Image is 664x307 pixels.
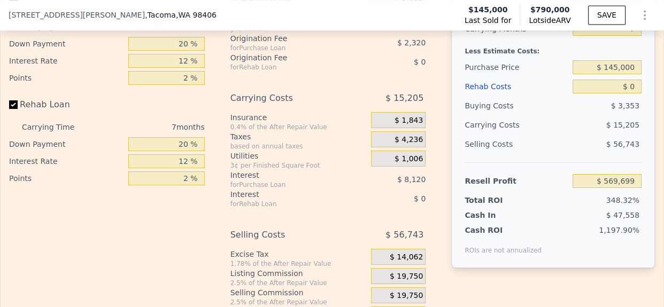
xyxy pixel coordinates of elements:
div: Resell Profit [465,171,568,191]
span: Last Sold for [465,15,512,26]
div: Down Payment [9,136,124,153]
button: Show Options [634,4,655,26]
span: $ 19,750 [390,272,423,281]
span: $ 8,120 [397,175,426,184]
div: 3¢ per Finished Square Foot [230,161,367,170]
span: $145,000 [468,4,508,15]
div: 7 months [93,119,205,136]
span: $ 15,205 [385,89,423,108]
span: 1,197.90% [599,226,639,234]
div: for Rehab Loan [230,63,345,72]
span: $ 0 [414,194,426,203]
div: Carrying Costs [230,89,345,108]
span: $ 4,236 [395,135,423,145]
div: Insurance [230,112,367,123]
div: Selling Costs [230,225,345,245]
div: ROIs are not annualized [465,235,542,255]
div: Cash ROI [465,225,542,235]
span: [STREET_ADDRESS][PERSON_NAME] [9,10,145,20]
div: Less Estimate Costs: [465,38,642,58]
div: Origination Fee [230,33,345,44]
div: Carrying Costs [465,115,529,135]
div: Cash In [465,210,529,221]
span: $ 56,743 [385,225,423,245]
div: 2.5% of the After Repair Value [230,279,367,287]
div: 1.78% of the After Repair Value [230,259,367,268]
div: Selling Commission [230,287,367,298]
span: $ 56,743 [606,140,639,148]
div: Total ROI [465,195,529,206]
div: 0.4% of the After Repair Value [230,123,367,131]
span: $790,000 [530,5,570,14]
div: Interest Rate [9,153,124,170]
span: 348.32% [606,196,639,204]
div: Purchase Price [465,58,568,77]
div: based on annual taxes [230,142,367,151]
div: Listing Commission [230,268,367,279]
div: Interest [230,189,345,200]
div: Taxes [230,131,367,142]
div: Excise Tax [230,249,367,259]
div: Utilities [230,151,367,161]
span: $ 2,320 [397,38,426,47]
div: for Rehab Loan [230,200,345,208]
span: $ 1,006 [395,154,423,164]
div: Points [9,170,124,187]
span: $ 15,205 [606,121,639,129]
span: $ 1,843 [395,116,423,125]
div: for Purchase Loan [230,180,345,189]
span: $ 19,750 [390,291,423,301]
span: $ 0 [414,58,426,66]
span: , Tacoma [145,10,217,20]
label: Rehab Loan [9,95,124,114]
div: Buying Costs [465,96,568,115]
div: Points [9,69,124,86]
span: $ 47,558 [606,211,639,219]
div: Origination Fee [230,52,345,63]
span: $ 14,062 [390,253,423,262]
span: $ 3,353 [611,101,639,110]
div: 2.5% of the After Repair Value [230,298,367,306]
span: Lotside ARV [529,15,570,26]
input: Rehab Loan [9,100,18,109]
div: Rehab Costs [465,77,568,96]
div: Carrying Time [22,119,89,136]
div: for Purchase Loan [230,44,345,52]
div: Interest Rate [9,52,124,69]
button: SAVE [588,5,626,25]
div: Down Payment [9,35,124,52]
div: Interest [230,170,345,180]
span: , WA 98406 [176,11,217,19]
div: Selling Costs [465,135,568,154]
